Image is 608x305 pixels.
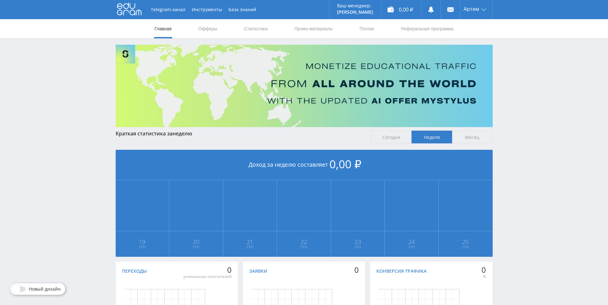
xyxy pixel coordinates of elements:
div: 0 [354,265,359,274]
span: 23 [331,239,384,244]
span: Месяц [452,131,493,143]
p: [PERSON_NAME] [337,10,373,15]
div: 0 [481,265,486,274]
div: Конверсия трафика [376,269,427,274]
span: Неделя [412,131,452,143]
a: Промо-материалы [294,19,333,38]
div: уникальных посетителей [183,274,232,279]
div: Переходы [122,269,147,274]
p: Ваш менеджер: [337,3,373,8]
img: Banner [116,45,493,127]
a: Потоки [359,19,375,38]
span: 22 [277,239,330,244]
span: 25 [439,239,492,244]
a: Статистика [243,19,268,38]
span: Сен [385,244,438,249]
span: 24 [385,239,438,244]
span: Сен [224,244,277,249]
div: Заявки [249,269,267,274]
a: Реферальная программа [400,19,454,38]
span: Новый дизайн [29,286,61,292]
span: Сен [116,244,169,249]
a: Офферы [198,19,218,38]
span: 19 [116,239,169,244]
span: Сен [439,244,492,249]
div: Краткая статистика за [116,131,365,136]
span: Сен [331,244,384,249]
a: Главная [154,19,172,38]
span: неделю [173,130,192,137]
span: Сен [170,244,223,249]
span: Сен [277,244,330,249]
div: Доход за неделю составляет [116,150,493,180]
span: 20 [170,239,223,244]
span: Артем [464,6,479,11]
span: 0,00 ₽ [329,156,361,172]
div: % [481,274,486,279]
div: 0 [183,265,232,274]
span: Сегодня [371,131,412,143]
span: 21 [224,239,277,244]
